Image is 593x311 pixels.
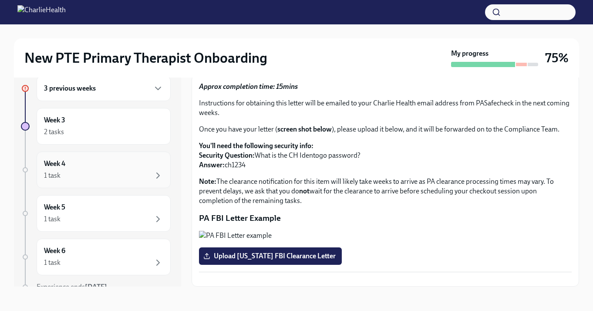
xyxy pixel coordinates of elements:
p: PA FBI Letter Example [199,213,572,224]
span: Upload [US_STATE] FBI Clearance Letter [205,252,336,260]
div: 1 task [44,171,61,180]
p: Instructions for obtaining this letter will be emailed to your Charlie Health email address from ... [199,98,572,118]
h6: Week 3 [44,115,65,125]
a: Week 51 task [21,195,171,232]
strong: screen shot below [277,125,332,133]
span: Experience ends [37,283,107,291]
strong: Answer: [199,161,225,169]
h2: New PTE Primary Therapist Onboarding [24,49,267,67]
button: Zoom image [199,231,572,240]
a: Week 41 task [21,152,171,188]
p: The clearance notification for this item will likely take weeks to arrive as PA clearance process... [199,177,572,206]
h6: Week 5 [44,203,65,212]
strong: My progress [451,49,489,58]
h3: 75% [545,50,569,66]
div: 1 task [44,214,61,224]
div: 3 previous weeks [37,76,171,101]
h6: Week 6 [44,246,65,256]
img: CharlieHealth [17,5,66,19]
a: Week 61 task [21,239,171,275]
h6: Week 4 [44,159,65,169]
strong: not [299,187,310,195]
strong: Approx completion time: 15mins [199,82,298,91]
p: Once you have your letter ( ), please upload it below, and it will be forwarded on to the Complia... [199,125,572,134]
strong: You'll need the following security info: [199,142,313,150]
div: 1 task [44,258,61,267]
label: Upload [US_STATE] FBI Clearance Letter [199,247,342,265]
strong: Security Question: [199,151,255,159]
h6: 3 previous weeks [44,84,96,93]
p: What is the CH Identogo password? ch1234 [199,141,572,170]
a: Week 32 tasks [21,108,171,145]
strong: [DATE] [85,283,107,291]
div: 2 tasks [44,127,64,137]
strong: Note: [199,177,216,186]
